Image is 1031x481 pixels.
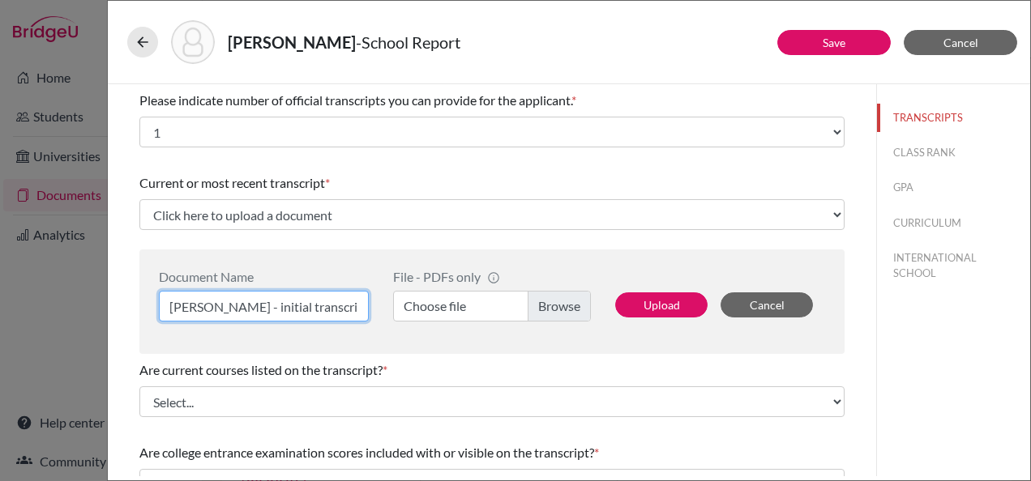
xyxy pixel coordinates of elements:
button: GPA [877,173,1030,202]
span: Are current courses listed on the transcript? [139,362,383,377]
span: - School Report [356,32,460,52]
span: Please indicate number of official transcripts you can provide for the applicant. [139,92,571,108]
div: File - PDFs only [393,269,591,284]
button: CURRICULUM [877,209,1030,237]
div: Document Name [159,269,369,284]
button: TRANSCRIPTS [877,104,1030,132]
button: Upload [615,292,708,317]
span: Are college entrance examination scores included with or visible on the transcript? [139,445,594,460]
span: info [487,271,500,284]
button: CLASS RANK [877,138,1030,167]
button: Cancel [721,292,813,317]
span: Current or most recent transcript [139,175,325,190]
button: INTERNATIONAL SCHOOL [877,244,1030,287]
label: Choose file [393,291,591,321]
strong: [PERSON_NAME] [228,32,356,52]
